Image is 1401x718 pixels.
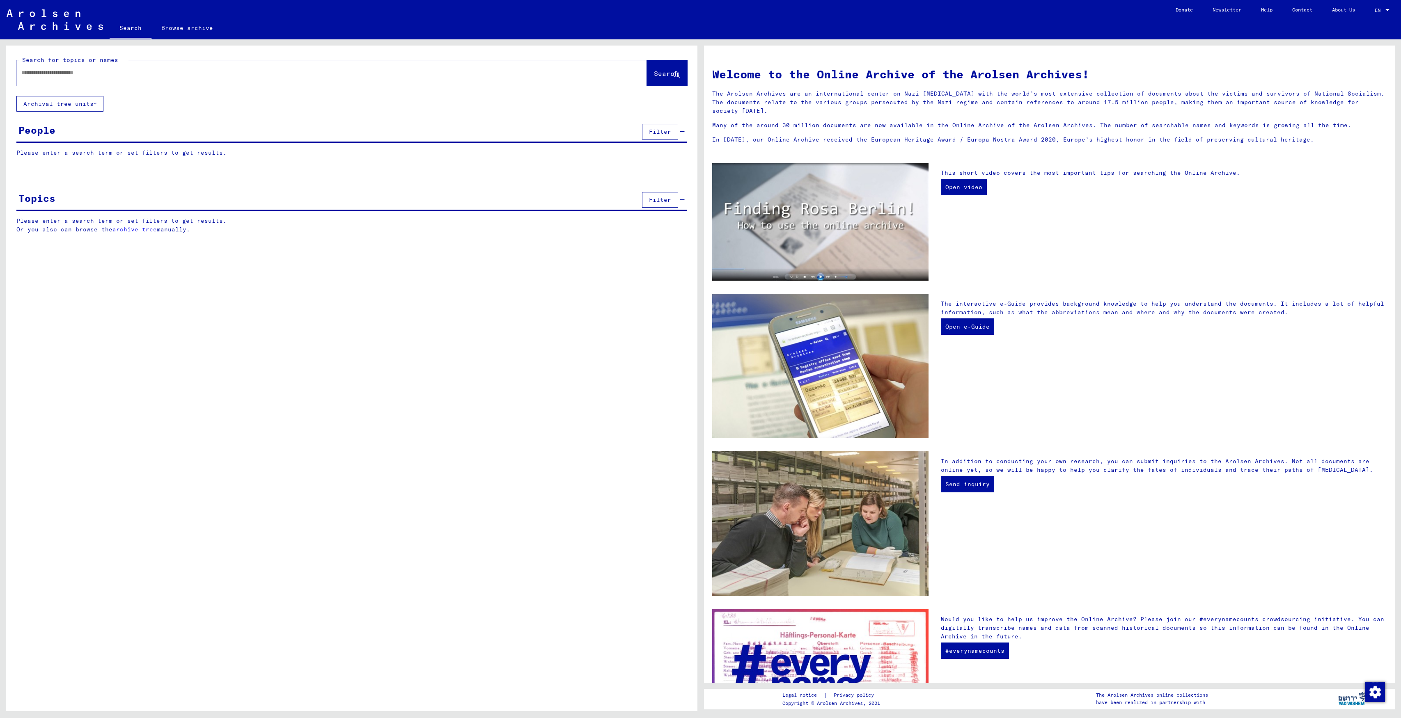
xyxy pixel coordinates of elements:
a: Open e-Guide [941,318,994,335]
p: Many of the around 30 million documents are now available in the Online Archive of the Arolsen Ar... [712,121,1387,130]
img: eguide.jpg [712,294,929,439]
p: In [DATE], our Online Archive received the European Heritage Award / Europa Nostra Award 2020, Eu... [712,135,1387,144]
a: Open video [941,179,987,195]
p: In addition to conducting your own research, you can submit inquiries to the Arolsen Archives. No... [941,457,1387,474]
img: Arolsen_neg.svg [7,9,103,30]
p: The Arolsen Archives online collections [1096,691,1208,699]
span: Filter [649,128,671,135]
p: Copyright © Arolsen Archives, 2021 [782,700,884,707]
a: Search [110,18,151,39]
mat-label: Search for topics or names [22,56,118,64]
p: Please enter a search term or set filters to get results. [16,149,687,157]
p: have been realized in partnership with [1096,699,1208,706]
a: Browse archive [151,18,223,38]
img: video.jpg [712,163,929,281]
p: This short video covers the most important tips for searching the Online Archive. [941,169,1387,177]
img: inquiries.jpg [712,451,929,596]
h1: Welcome to the Online Archive of the Arolsen Archives! [712,66,1387,83]
p: Would you like to help us improve the Online Archive? Please join our #everynamecounts crowdsourc... [941,615,1387,641]
a: #everynamecounts [941,643,1009,659]
div: People [18,123,55,137]
span: Search [654,69,679,78]
span: Filter [649,196,671,204]
button: Filter [642,192,678,208]
img: yv_logo.png [1337,688,1367,709]
div: | [782,691,884,700]
span: EN [1375,7,1384,13]
img: Change consent [1365,682,1385,702]
a: archive tree [112,226,157,233]
p: The Arolsen Archives are an international center on Nazi [MEDICAL_DATA] with the world’s most ext... [712,89,1387,115]
a: Send inquiry [941,476,994,492]
p: Please enter a search term or set filters to get results. Or you also can browse the manually. [16,217,687,234]
div: Change consent [1365,682,1385,702]
p: The interactive e-Guide provides background knowledge to help you understand the documents. It in... [941,300,1387,317]
a: Legal notice [782,691,823,700]
div: Topics [18,191,55,206]
button: Filter [642,124,678,139]
button: Search [647,60,687,86]
button: Archival tree units [16,96,103,112]
a: Privacy policy [827,691,884,700]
